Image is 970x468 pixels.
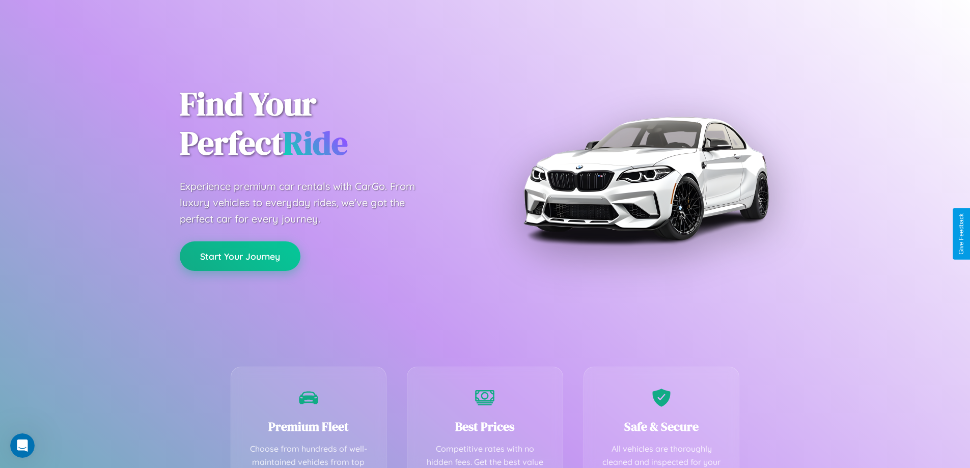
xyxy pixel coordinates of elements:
h3: Premium Fleet [246,418,371,435]
iframe: Intercom live chat [10,433,35,458]
h1: Find Your Perfect [180,85,470,163]
div: Give Feedback [958,213,965,255]
img: Premium BMW car rental vehicle [518,51,773,306]
p: Experience premium car rentals with CarGo. From luxury vehicles to everyday rides, we've got the ... [180,178,434,227]
span: Ride [283,121,348,165]
h3: Safe & Secure [599,418,724,435]
button: Start Your Journey [180,241,300,271]
h3: Best Prices [423,418,547,435]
